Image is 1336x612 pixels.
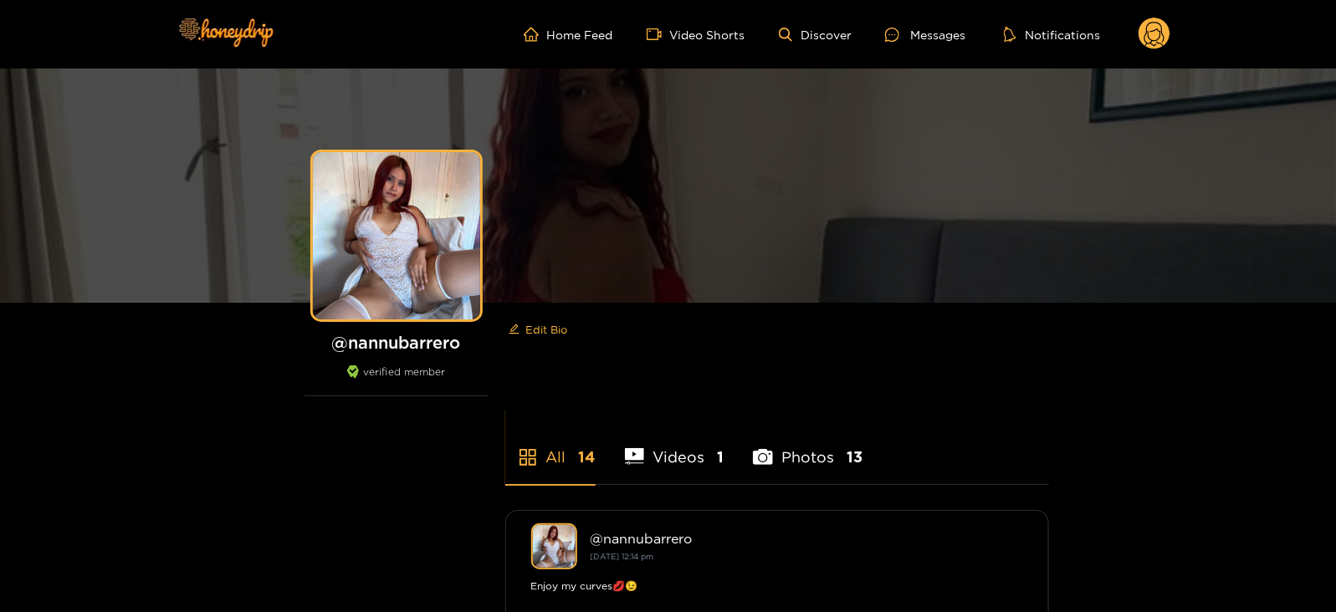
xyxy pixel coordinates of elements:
span: home [524,27,547,42]
span: Edit Bio [526,321,568,338]
a: Home Feed [524,27,613,42]
button: Notifications [999,26,1105,43]
h1: @ nannubarrero [305,332,489,353]
span: edit [509,324,520,336]
div: @ nannubarrero [591,531,1023,546]
a: Video Shorts [647,27,745,42]
span: video-camera [647,27,670,42]
li: Photos [753,409,863,484]
div: Enjoy my curves💋😉 [531,578,1023,594]
li: Videos [625,409,724,484]
a: Discover [779,28,852,42]
small: [DATE] 12:14 pm [591,552,654,561]
span: 13 [847,446,863,467]
li: All [505,409,596,484]
div: verified member [305,365,489,396]
span: 1 [717,446,724,467]
img: nannubarrero [531,523,577,569]
span: 14 [579,446,596,467]
span: appstore [518,447,538,467]
button: editEdit Bio [505,316,571,343]
div: Messages [885,25,965,44]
